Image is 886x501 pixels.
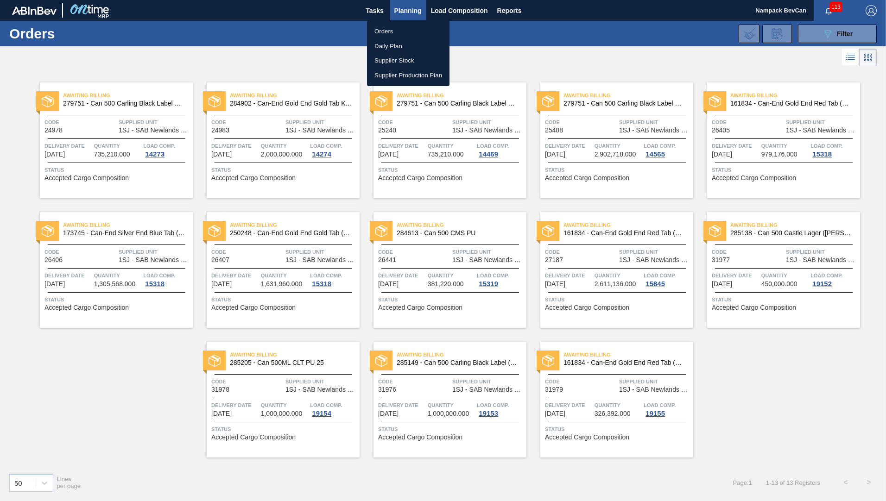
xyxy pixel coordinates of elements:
[367,53,449,68] a: Supplier Stock
[367,68,449,83] a: Supplier Production Plan
[367,24,449,39] a: Orders
[367,39,449,54] a: Daily Plan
